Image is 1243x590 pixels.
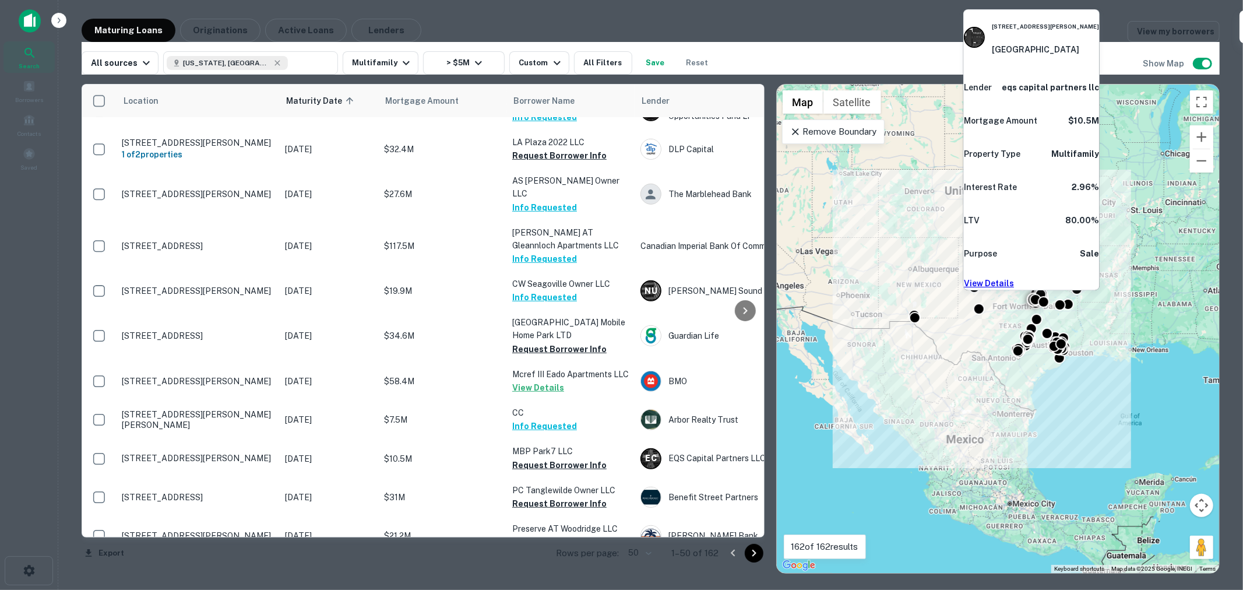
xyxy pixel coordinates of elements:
[624,545,653,561] div: 50
[21,163,38,172] span: Saved
[672,546,719,560] p: 1–50 of 162
[1072,182,1099,192] strong: 2.96%
[1111,566,1192,572] span: Map data ©2025 Google, INEGI
[122,376,273,387] p: [STREET_ADDRESS][PERSON_NAME]
[642,94,670,108] span: Lender
[512,484,629,497] p: PC Tanglewilde Owner LLC
[640,448,815,469] div: EQS Capital Partners LLC
[513,94,575,108] span: Borrower Name
[512,290,577,304] button: Info Requested
[423,51,505,75] button: > $5M
[1080,249,1099,258] strong: Sale
[1190,125,1213,149] button: Zoom in
[285,285,372,297] p: [DATE]
[557,546,619,560] p: Rows per page:
[285,329,372,342] p: [DATE]
[122,286,273,296] p: [STREET_ADDRESS][PERSON_NAME]
[1185,497,1243,553] iframe: Chat Widget
[640,325,815,346] div: Guardian Life
[641,371,661,391] img: picture
[780,558,818,573] img: Google
[122,331,273,341] p: [STREET_ADDRESS]
[641,139,661,159] img: picture
[384,529,501,542] p: $21.2M
[384,329,501,342] p: $34.6M
[640,371,815,392] div: BMO
[384,143,501,156] p: $32.4M
[1190,149,1213,173] button: Zoom out
[384,188,501,201] p: $27.6M
[637,51,674,75] button: Save your search to get updates of matches that match your search criteria.
[82,19,175,42] button: Maturing Loans
[964,82,992,94] p: Lender
[285,413,372,426] p: [DATE]
[15,95,43,104] span: Borrowers
[122,453,273,463] p: [STREET_ADDRESS][PERSON_NAME]
[641,526,661,546] img: picture
[512,278,629,290] p: CW Seagoville Owner LLC
[351,19,421,42] button: Lenders
[123,94,159,108] span: Location
[512,497,607,511] button: Request Borrower Info
[512,406,629,419] p: CC
[790,125,876,139] p: Remove Boundary
[992,23,1099,31] h6: [STREET_ADDRESS][PERSON_NAME]
[512,201,577,215] button: Info Requested
[512,252,577,266] button: Info Requested
[512,149,607,163] button: Request Borrower Info
[1051,149,1099,159] strong: Multifamily
[512,419,577,433] button: Info Requested
[17,129,41,138] span: Contacts
[512,342,607,356] button: Request Borrower Info
[646,452,657,465] p: E C
[1190,90,1213,114] button: Toggle fullscreen view
[19,61,40,71] span: Search
[780,558,818,573] a: Open this area in Google Maps (opens a new window)
[964,181,1017,194] p: Interest Rate
[512,445,629,458] p: MBP Park7 LLC
[1068,116,1099,125] strong: $10.5M
[964,279,1014,288] a: View Details
[640,409,815,430] div: Arbor Realty Trust
[384,285,501,297] p: $19.9M
[791,540,858,554] p: 162 of 162 results
[1199,566,1216,572] a: Terms
[384,375,501,388] p: $58.4M
[384,413,501,426] p: $7.5M
[286,94,357,108] span: Maturity Date
[285,452,372,465] p: [DATE]
[82,545,127,562] button: Export
[122,138,273,148] p: [STREET_ADDRESS][PERSON_NAME]
[679,51,716,75] button: Reset
[745,544,763,563] button: Go to next page
[640,139,815,160] div: DLP Capital
[384,452,501,465] p: $10.5M
[512,522,629,535] p: Preserve AT Woodridge LLC
[122,492,273,503] p: [STREET_ADDRESS]
[964,115,1037,127] p: Mortgage Amount
[1065,216,1099,225] strong: 80.00%
[343,51,418,75] button: Multifamily
[777,85,1219,573] div: 0 0
[91,56,153,70] div: All sources
[384,491,501,504] p: $31M
[285,188,372,201] p: [DATE]
[640,280,815,301] div: [PERSON_NAME] Sound Point LP
[285,143,372,156] p: [DATE]
[645,285,657,297] p: N U
[1190,494,1213,517] button: Map camera controls
[512,136,629,149] p: LA Plaza 2022 LLC
[384,240,501,252] p: $117.5M
[285,240,372,252] p: [DATE]
[285,375,372,388] p: [DATE]
[512,381,564,395] button: View Details
[823,90,881,114] button: Show satellite imagery
[285,491,372,504] p: [DATE]
[964,248,997,260] p: Purpose
[641,326,661,346] img: picture
[180,19,260,42] button: Originations
[512,536,607,550] button: Request Borrower Info
[640,487,815,508] div: Benefit Street Partners
[19,9,41,33] img: capitalize-icon.png
[641,487,661,507] img: picture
